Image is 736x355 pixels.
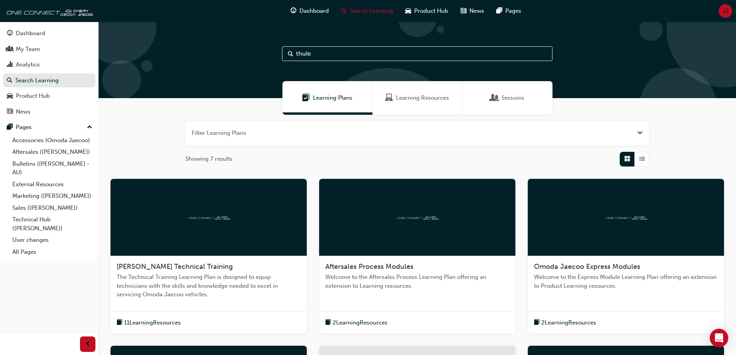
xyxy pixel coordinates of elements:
button: Pages [3,120,95,134]
span: JJ [722,7,729,15]
button: book-icon2LearningResources [325,318,388,328]
span: pages-icon [496,6,502,16]
a: Technical Hub ([PERSON_NAME]) [9,214,95,234]
span: prev-icon [85,340,91,349]
a: Analytics [3,58,95,72]
div: Open Intercom Messenger [710,329,728,347]
span: 11 Learning Resources [124,318,181,327]
span: Learning Resources [396,93,449,102]
a: Learning ResourcesLearning Resources [372,81,462,115]
img: oneconnect [605,213,647,221]
input: Search... [282,46,552,61]
span: guage-icon [7,30,13,37]
span: people-icon [7,46,13,53]
span: 2 Learning Resources [541,318,596,327]
span: Grid [624,155,630,163]
button: JJ [719,4,732,18]
span: car-icon [7,93,13,100]
span: book-icon [534,318,540,328]
a: oneconnectOmoda Jaecoo Express ModulesWelcome to the Express Module Learning Plan offering an ext... [528,179,724,334]
div: Product Hub [16,92,50,100]
a: External Resources [9,178,95,190]
span: 2 Learning Resources [333,318,388,327]
span: Welcome to the Express Module Learning Plan offering an extension to Product Learning resources. [534,273,718,290]
span: List [639,155,645,163]
a: My Team [3,42,95,56]
div: Pages [16,123,32,132]
div: Analytics [16,60,40,69]
a: Dashboard [3,26,95,41]
span: News [469,7,484,15]
span: pages-icon [7,124,13,131]
span: Search Learning [350,7,393,15]
a: All Pages [9,246,95,258]
a: Marketing ([PERSON_NAME]) [9,190,95,202]
span: Sessions [491,93,498,102]
img: oneconnect [396,213,439,221]
img: oneconnect [4,3,93,19]
span: Omoda Jaecoo Express Modules [534,262,640,271]
a: Sales ([PERSON_NAME]) [9,202,95,214]
div: Dashboard [16,29,45,38]
a: Product Hub [3,89,95,103]
a: Learning PlansLearning Plans [282,81,372,115]
button: book-icon11LearningResources [117,318,181,328]
a: news-iconNews [454,3,490,19]
a: oneconnectAftersales Process ModulesWelcome to the Aftersales Process Learning Plan offering an e... [319,179,515,334]
span: news-icon [461,6,466,16]
span: search-icon [341,6,347,16]
span: Aftersales Process Modules [325,262,413,271]
a: Accessories (Omoda Jaecoo) [9,134,95,146]
span: car-icon [405,6,411,16]
div: News [16,107,31,116]
span: Pages [505,7,521,15]
a: guage-iconDashboard [284,3,335,19]
span: [PERSON_NAME] Technical Training [117,262,233,271]
span: Learning Resources [385,93,393,102]
span: Showing 7 results [185,155,233,163]
span: guage-icon [291,6,296,16]
a: car-iconProduct Hub [399,3,454,19]
span: book-icon [325,318,331,328]
span: book-icon [117,318,122,328]
a: SessionsSessions [462,81,552,115]
a: Aftersales ([PERSON_NAME]) [9,146,95,158]
span: Dashboard [299,7,329,15]
span: The Technical Training Learning Plan is designed to equip technicians with the skills and knowled... [117,273,301,299]
a: search-iconSearch Learning [335,3,399,19]
span: search-icon [7,77,12,84]
span: chart-icon [7,61,13,68]
div: My Team [16,45,40,54]
a: oneconnect[PERSON_NAME] Technical TrainingThe Technical Training Learning Plan is designed to equ... [110,179,307,334]
span: up-icon [87,122,92,132]
span: Sessions [501,93,524,102]
a: Bulletins ([PERSON_NAME] - AU) [9,158,95,178]
button: DashboardMy TeamAnalyticsSearch LearningProduct HubNews [3,25,95,120]
a: User changes [9,234,95,246]
span: Learning Plans [313,93,352,102]
a: Search Learning [3,73,95,88]
span: Search [288,49,293,58]
button: Open the filter [637,129,643,138]
span: Welcome to the Aftersales Process Learning Plan offering an extension to Learning resources. [325,273,509,290]
button: book-icon2LearningResources [534,318,596,328]
img: oneconnect [187,213,230,221]
span: Product Hub [414,7,448,15]
a: News [3,105,95,119]
a: pages-iconPages [490,3,527,19]
span: news-icon [7,109,13,116]
span: Learning Plans [302,93,310,102]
